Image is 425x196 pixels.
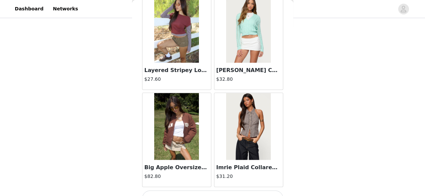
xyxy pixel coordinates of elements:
h3: Layered Stripey Long Sleeve T Shirt [144,66,209,74]
h4: $82.80 [144,173,209,180]
img: Big Apple Oversized Bomber Jacket [154,93,199,160]
h3: [PERSON_NAME] Cable Knit Cardigan [216,66,281,74]
h4: $32.80 [216,75,281,82]
a: Networks [49,1,82,16]
a: Dashboard [11,1,47,16]
h4: $27.60 [144,75,209,82]
h3: Imrie Plaid Collared Halter Top [216,163,281,171]
div: avatar [400,4,407,14]
h3: Big Apple Oversized Bomber Jacket [144,163,209,171]
img: Imrie Plaid Collared Halter Top [226,93,271,160]
h4: $31.20 [216,173,281,180]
